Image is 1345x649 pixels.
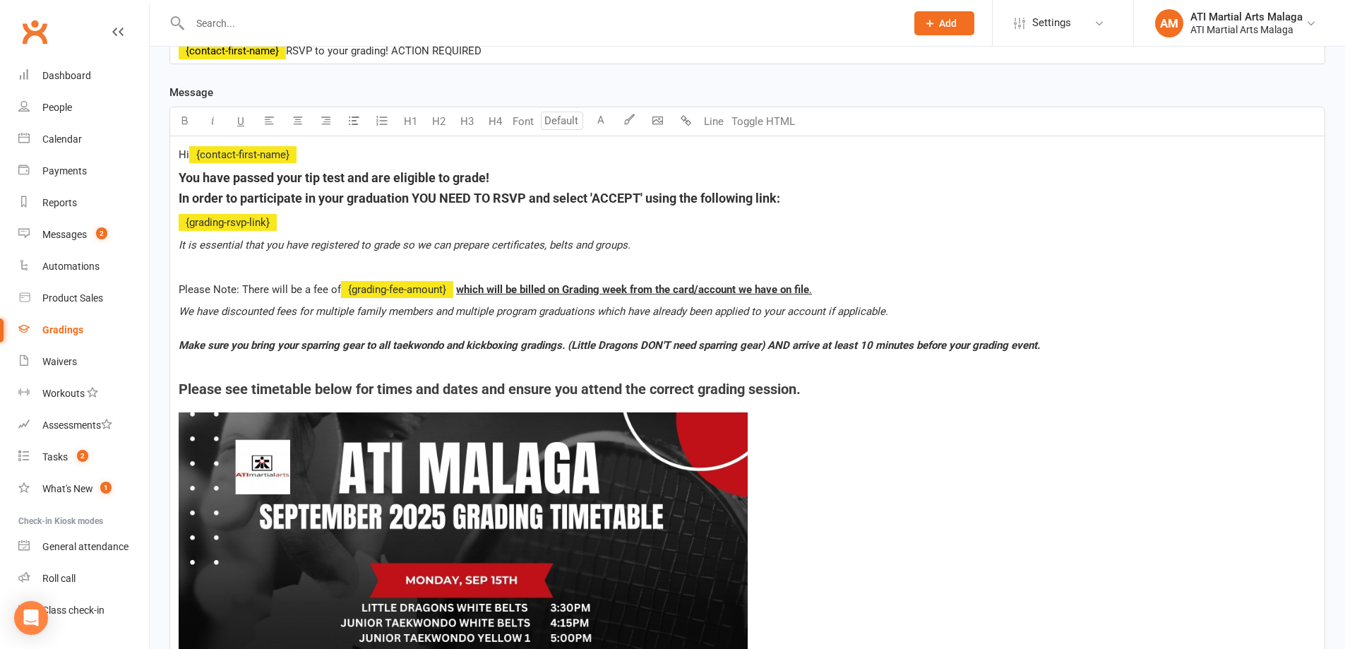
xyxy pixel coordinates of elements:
[700,107,728,136] button: Line
[42,483,93,494] div: What's New
[179,381,801,398] span: Please see timetable below for times and dates and ensure you attend the correct grading session.
[179,283,341,296] span: Please Note: There will be a fee of
[179,170,489,185] span: You have passed your tip test and are eligible to grade!
[18,155,149,187] a: Payments
[456,283,809,296] span: which will be billed on Grading week from the card/account we have on file
[42,292,103,304] div: Product Sales
[18,563,149,595] a: Roll call
[914,11,974,35] button: Add
[179,239,630,251] span: It is essential that you have registered to grade so we can prepare certificates, belts and groups.
[169,84,213,101] label: Message
[481,107,509,136] button: H4
[1190,11,1303,23] div: ATI Martial Arts Malaga
[42,356,77,367] div: Waivers
[18,187,149,219] a: Reports
[42,261,100,272] div: Automations
[42,197,77,208] div: Reports
[42,388,85,399] div: Workouts
[42,573,76,584] div: Roll call
[17,14,52,49] a: Clubworx
[179,191,780,206] span: In order to participate in your graduation YOU NEED TO RSVP and select 'ACCEPT' using the followi...
[18,346,149,378] a: Waivers
[42,605,104,616] div: Class check-in
[18,410,149,441] a: Assessments
[18,92,149,124] a: People
[286,44,482,57] span: RSVP to your grading! ACTION REQUIRED
[541,112,583,130] input: Default
[179,305,888,318] span: We have discounted fees for multiple family members and multiple program graduations which have a...
[186,13,896,33] input: Search...
[42,133,82,145] div: Calendar
[1190,23,1303,36] div: ATI Martial Arts Malaga
[100,482,112,494] span: 1
[42,419,112,431] div: Assessments
[42,451,68,463] div: Tasks
[18,473,149,505] a: What's New1
[1155,9,1183,37] div: AM
[18,219,149,251] a: Messages 2
[227,107,255,136] button: U
[453,107,481,136] button: H3
[237,115,244,128] span: U
[179,148,189,161] span: Hi
[42,324,83,335] div: Gradings
[728,107,799,136] button: Toggle HTML
[424,107,453,136] button: H2
[42,102,72,113] div: People
[809,283,812,296] span: .
[42,541,128,552] div: General attendance
[1032,7,1071,39] span: Settings
[42,229,87,240] div: Messages
[587,107,615,136] button: A
[18,378,149,410] a: Workouts
[18,314,149,346] a: Gradings
[42,70,91,81] div: Dashboard
[77,450,88,462] span: 2
[14,601,48,635] div: Open Intercom Messenger
[42,165,87,177] div: Payments
[18,60,149,92] a: Dashboard
[509,107,537,136] button: Font
[18,251,149,282] a: Automations
[18,441,149,473] a: Tasks 2
[18,282,149,314] a: Product Sales
[18,595,149,626] a: Class kiosk mode
[396,107,424,136] button: H1
[18,531,149,563] a: General attendance kiosk mode
[939,18,957,29] span: Add
[179,339,1040,352] span: Make sure you bring your sparring gear to all taekwondo and kickboxing gradings. (Little Dragons ...
[96,227,107,239] span: 2
[18,124,149,155] a: Calendar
